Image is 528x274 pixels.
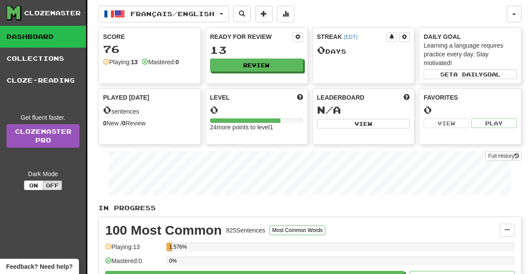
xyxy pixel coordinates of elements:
div: Ready for Review [210,32,293,41]
button: Search sentences [233,6,251,22]
a: (EDT) [344,34,358,40]
div: 0 [424,104,517,115]
span: Open feedback widget [6,262,72,271]
button: Off [43,180,62,190]
div: Learning a language requires practice every day. Stay motivated! [424,41,517,67]
button: View [317,119,410,128]
p: In Progress [98,204,521,212]
span: Played [DATE] [103,93,149,102]
span: a daily [453,71,483,77]
button: Full History [486,151,521,161]
span: 0 [103,104,111,116]
div: 100 Most Common [105,224,222,237]
div: Daily Goal [424,32,517,41]
div: New / Review [103,119,196,128]
span: Français / English [131,10,214,17]
strong: 0 [176,59,179,66]
div: Mastered: [142,58,179,66]
button: Français/English [98,6,229,22]
div: Get fluent faster. [7,113,79,122]
div: Playing: [103,58,138,66]
button: Most Common Words [269,225,325,235]
div: Mastered: 0 [105,257,162,271]
strong: 0 [122,120,126,127]
div: 76 [103,44,196,55]
button: Play [471,118,517,128]
span: N/A [317,104,341,116]
button: View [424,118,469,128]
strong: 0 [103,120,107,127]
button: Review [210,59,303,72]
span: This week in points, UTC [404,93,410,102]
button: Add sentence to collection [255,6,273,22]
div: 24 more points to level 1 [210,123,303,132]
div: Favorites [424,93,517,102]
div: sentences [103,104,196,116]
span: 0 [317,44,325,56]
div: Day s [317,45,410,56]
strong: 13 [131,59,138,66]
span: Level [210,93,230,102]
div: Score [103,32,196,41]
div: 825 Sentences [226,226,266,235]
div: 0 [210,104,303,115]
button: More stats [277,6,294,22]
div: Dark Mode [7,170,79,178]
div: 1.576% [169,243,172,251]
div: Clozemaster [24,9,81,17]
button: Seta dailygoal [424,69,517,79]
span: Score more points to level up [297,93,303,102]
a: ClozemasterPro [7,124,79,148]
div: Playing: 13 [105,243,162,257]
span: Leaderboard [317,93,365,102]
div: 13 [210,45,303,55]
button: On [24,180,43,190]
div: Streak [317,32,387,41]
